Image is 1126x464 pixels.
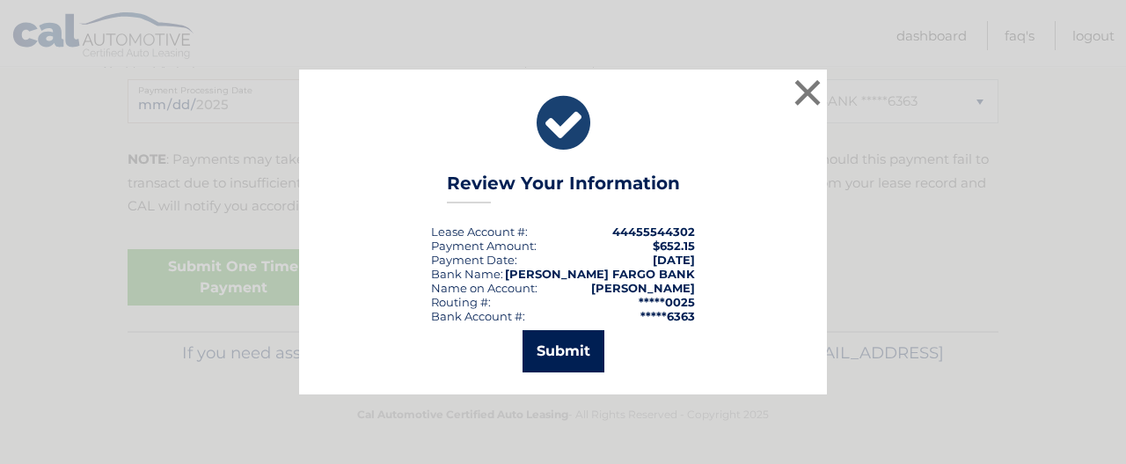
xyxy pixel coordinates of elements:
[431,253,517,267] div: :
[431,295,491,309] div: Routing #:
[431,253,515,267] span: Payment Date
[591,281,695,295] strong: [PERSON_NAME]
[523,330,604,372] button: Submit
[431,267,503,281] div: Bank Name:
[653,253,695,267] span: [DATE]
[447,173,680,203] h3: Review Your Information
[431,225,528,239] div: Lease Account #:
[653,239,695,253] span: $652.15
[505,267,695,281] strong: [PERSON_NAME] FARGO BANK
[431,281,537,295] div: Name on Account:
[612,225,695,239] strong: 44455544302
[431,239,537,253] div: Payment Amount:
[790,75,825,110] button: ×
[431,309,525,323] div: Bank Account #:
